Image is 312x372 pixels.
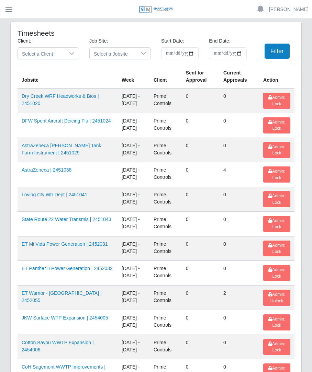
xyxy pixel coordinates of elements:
[209,37,230,45] label: End Date:
[263,93,290,109] button: Admin: Lock
[149,335,182,359] td: Prime Controls
[118,88,149,113] td: [DATE] - [DATE]
[182,335,219,359] td: 0
[149,162,182,187] td: Prime Controls
[22,143,101,155] a: AstraZeneca [PERSON_NAME] Tank Farm Instrument | 2451029
[118,286,149,310] td: [DATE] - [DATE]
[182,162,219,187] td: 0
[268,292,285,303] span: Admin: Unlock
[89,37,108,45] label: Job Site:
[161,37,184,45] label: Start Date:
[118,335,149,359] td: [DATE] - [DATE]
[118,65,149,89] th: Week
[268,144,285,155] span: Admin: Lock
[263,216,290,232] button: Admin: Lock
[268,169,285,180] span: Admin: Lock
[22,266,113,271] a: ET Panther II Power Generation | 2452032
[268,218,285,229] span: Admin: Lock
[219,187,259,212] td: 0
[219,286,259,310] td: 2
[18,37,31,45] label: Client:
[182,187,219,212] td: 0
[219,236,259,261] td: 0
[18,48,65,59] span: Select a Client
[268,341,285,352] span: Admin: Lock
[118,211,149,236] td: [DATE] - [DATE]
[259,65,294,89] th: Action
[118,261,149,286] td: [DATE] - [DATE]
[149,211,182,236] td: Prime Controls
[182,261,219,286] td: 0
[118,236,149,261] td: [DATE] - [DATE]
[268,317,285,328] span: Admin: Lock
[182,310,219,335] td: 0
[219,211,259,236] td: 0
[263,241,290,257] button: Admin: Lock
[118,138,149,162] td: [DATE] - [DATE]
[263,117,290,133] button: Admin: Lock
[139,6,173,13] img: SLM Logo
[118,162,149,187] td: [DATE] - [DATE]
[22,315,108,321] a: JKW Surface WTP Expansion | 2454005
[219,138,259,162] td: 0
[219,261,259,286] td: 0
[219,65,259,89] th: Current Approvals
[22,118,111,124] a: DFW Spent Aircraft Deicing Flu | 2451024
[149,286,182,310] td: Prime Controls
[182,138,219,162] td: 0
[149,236,182,261] td: Prime Controls
[22,167,71,173] a: AstraZeneca | 2451038
[269,6,309,13] a: [PERSON_NAME]
[182,211,219,236] td: 0
[268,267,285,278] span: Admin: Lock
[22,290,102,303] a: ET Warrior - [GEOGRAPHIC_DATA] | 2452055
[263,142,290,158] button: Admin: Lock
[18,65,118,89] th: Jobsite
[219,310,259,335] td: 0
[263,314,290,330] button: Admin: Lock
[90,48,137,59] span: Select a Jobsite
[118,113,149,138] td: [DATE] - [DATE]
[149,261,182,286] td: Prime Controls
[182,113,219,138] td: 0
[22,217,111,222] a: State Route 22 Water Transmis | 2451043
[18,29,127,37] h4: Timesheets
[22,241,108,247] a: ET Mi Vida Power Generation | 2452031
[182,236,219,261] td: 0
[149,65,182,89] th: Client
[182,286,219,310] td: 0
[219,162,259,187] td: 4
[22,340,94,352] a: Cotton Bayou WWTP Expansion | 2454006
[263,339,290,355] button: Admin: Lock
[219,88,259,113] td: 0
[265,44,290,59] button: Filter
[263,290,290,306] button: Admin: Unlock
[118,310,149,335] td: [DATE] - [DATE]
[263,166,290,183] button: Admin: Lock
[268,95,285,106] span: Admin: Lock
[268,120,285,131] span: Admin: Lock
[263,191,290,207] button: Admin: Lock
[149,113,182,138] td: Prime Controls
[22,93,99,106] a: Dry Creek WRF Headworks & Bios | 2451020
[182,88,219,113] td: 0
[149,310,182,335] td: Prime Controls
[149,138,182,162] td: Prime Controls
[219,335,259,359] td: 0
[219,113,259,138] td: 0
[263,265,290,281] button: Admin: Lock
[268,194,285,205] span: Admin: Lock
[149,187,182,212] td: Prime Controls
[149,88,182,113] td: Prime Controls
[268,243,285,254] span: Admin: Lock
[182,65,219,89] th: Sent for Approval
[22,192,87,197] a: Loving Cty Wtr Dept | 2451041
[118,187,149,212] td: [DATE] - [DATE]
